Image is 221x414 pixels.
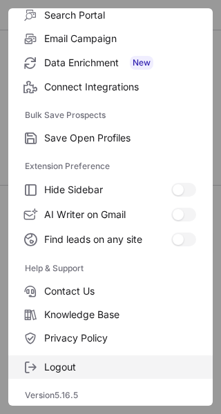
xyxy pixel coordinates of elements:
[44,361,196,373] span: Logout
[44,9,196,21] span: Search Portal
[130,56,153,70] span: New
[8,355,213,379] label: Logout
[25,104,196,126] label: Bulk Save Prospects
[44,285,196,297] span: Contact Us
[44,332,196,344] span: Privacy Policy
[8,27,213,50] label: Email Campaign
[8,177,213,202] label: Hide Sidebar
[8,227,213,252] label: Find leads on any site
[8,75,213,99] label: Connect Integrations
[8,3,213,27] label: Search Portal
[8,326,213,350] label: Privacy Policy
[25,155,196,177] label: Extension Preference
[8,50,213,75] label: Data Enrichment New
[44,132,196,144] span: Save Open Profiles
[8,202,213,227] label: AI Writer on Gmail
[44,81,196,93] span: Connect Integrations
[44,308,196,321] span: Knowledge Base
[44,233,171,246] span: Find leads on any site
[44,184,171,196] span: Hide Sidebar
[8,303,213,326] label: Knowledge Base
[25,257,196,279] label: Help & Support
[8,126,213,150] label: Save Open Profiles
[44,208,171,221] span: AI Writer on Gmail
[44,32,196,45] span: Email Campaign
[8,279,213,303] label: Contact Us
[44,56,196,70] span: Data Enrichment
[8,384,213,406] div: Version 5.16.5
